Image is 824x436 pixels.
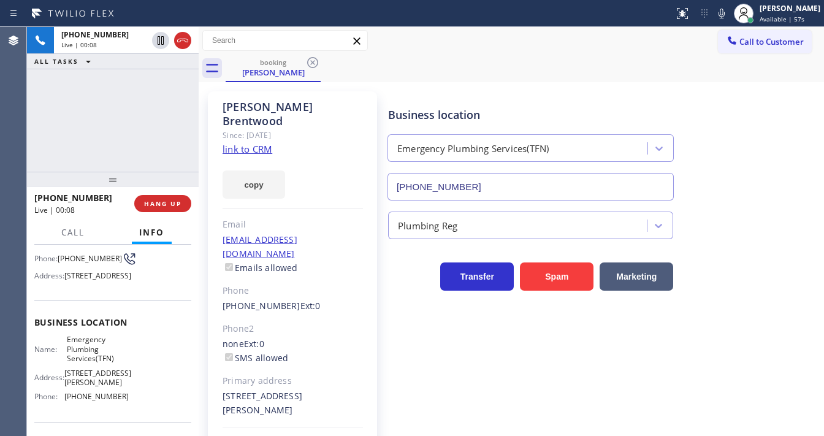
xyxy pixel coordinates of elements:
div: [PERSON_NAME] [760,3,820,13]
div: Phone [223,284,363,298]
button: Call [54,221,92,245]
span: Name: [34,345,67,354]
div: booking [227,58,319,67]
a: [EMAIL_ADDRESS][DOMAIN_NAME] [223,234,297,259]
input: Emails allowed [225,263,233,271]
span: Ext: 0 [244,338,264,350]
span: [STREET_ADDRESS][PERSON_NAME] [64,369,131,388]
div: Email [223,218,363,232]
button: Spam [520,262,593,291]
div: none [223,337,363,365]
span: Live | 00:08 [61,40,97,49]
div: [STREET_ADDRESS][PERSON_NAME] [223,389,363,418]
div: Business location [388,107,673,123]
input: Search [203,31,367,50]
button: Hang up [174,32,191,49]
span: [PHONE_NUMBER] [61,29,129,40]
span: HANG UP [144,199,181,208]
button: Mute [713,5,730,22]
div: [PERSON_NAME] [227,67,319,78]
div: Alex Brentwood [227,55,319,81]
button: HANG UP [134,195,191,212]
span: [PHONE_NUMBER] [64,392,129,401]
button: Marketing [600,262,673,291]
button: Info [132,221,172,245]
button: copy [223,170,285,199]
span: Address: [34,373,64,382]
span: Live | 00:08 [34,205,75,215]
a: link to CRM [223,143,272,155]
span: Call to Customer [739,36,804,47]
span: Emergency Plumbing Services(TFN) [67,335,128,363]
span: ALL TASKS [34,57,78,66]
label: SMS allowed [223,352,288,364]
span: [STREET_ADDRESS] [64,271,131,280]
span: Ext: 0 [300,300,321,312]
button: Hold Customer [152,32,169,49]
span: Info [139,227,164,238]
span: Phone: [34,254,58,263]
input: SMS allowed [225,353,233,361]
input: Phone Number [387,173,674,201]
button: Transfer [440,262,514,291]
div: Phone2 [223,322,363,336]
span: Call [61,227,85,238]
label: Emails allowed [223,262,298,273]
button: Call to Customer [718,30,812,53]
span: Phone: [34,392,64,401]
div: Since: [DATE] [223,128,363,142]
div: Primary address [223,374,363,388]
a: [PHONE_NUMBER] [223,300,300,312]
div: Plumbing Reg [398,218,457,232]
button: ALL TASKS [27,54,103,69]
span: [PHONE_NUMBER] [58,254,122,263]
span: Address: [34,271,64,280]
div: Emergency Plumbing Services(TFN) [397,142,549,156]
div: [PERSON_NAME] Brentwood [223,100,363,128]
span: Available | 57s [760,15,804,23]
span: [PHONE_NUMBER] [34,192,112,204]
span: Business location [34,316,191,328]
